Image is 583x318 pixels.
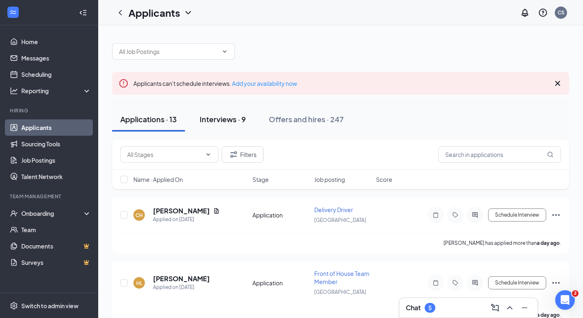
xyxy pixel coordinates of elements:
[538,8,548,18] svg: QuestionInfo
[450,212,460,218] svg: Tag
[431,212,441,218] svg: Note
[450,280,460,286] svg: Tag
[213,208,220,214] svg: Document
[21,209,84,217] div: Onboarding
[21,87,92,95] div: Reporting
[183,8,193,18] svg: ChevronDown
[119,78,128,88] svg: Error
[431,280,441,286] svg: Note
[537,312,560,318] b: a day ago
[520,8,530,18] svg: Notifications
[314,206,353,213] span: Delivery Driver
[406,303,421,312] h3: Chat
[205,151,212,158] svg: ChevronDown
[488,276,546,289] button: Schedule Interview
[119,47,218,56] input: All Job Postings
[21,66,91,83] a: Scheduling
[229,150,239,159] svg: Filter
[252,279,309,287] div: Application
[21,136,91,152] a: Sourcing Tools
[79,9,87,17] svg: Collapse
[9,8,17,16] svg: WorkstreamLogo
[314,217,366,223] span: [GEOGRAPHIC_DATA]
[21,168,91,185] a: Talent Network
[136,280,142,287] div: HL
[153,215,220,224] div: Applied on [DATE]
[10,107,90,114] div: Hiring
[252,211,309,219] div: Application
[153,206,210,215] h5: [PERSON_NAME]
[252,175,269,184] span: Stage
[115,8,125,18] svg: ChevronLeft
[269,114,344,124] div: Offers and hires · 247
[135,212,143,219] div: CH
[10,193,90,200] div: Team Management
[21,254,91,271] a: SurveysCrown
[21,34,91,50] a: Home
[470,280,480,286] svg: ActiveChat
[314,175,345,184] span: Job posting
[503,301,516,314] button: ChevronUp
[21,119,91,136] a: Applicants
[314,270,369,285] span: Front of House Team Member
[21,50,91,66] a: Messages
[547,151,554,158] svg: MagnifyingGlass
[10,302,18,310] svg: Settings
[127,150,202,159] input: All Stages
[376,175,392,184] span: Score
[10,87,18,95] svg: Analysis
[505,303,515,313] svg: ChevronUp
[10,209,18,217] svg: UserCheck
[200,114,246,124] div: Interviews · 9
[470,212,480,218] svg: ActiveChat
[428,305,432,311] div: 5
[120,114,177,124] div: Applications · 13
[153,283,210,291] div: Applied on [DATE]
[572,290,578,297] span: 2
[438,146,561,163] input: Search in applications
[222,146,263,163] button: Filter Filters
[537,240,560,246] b: a day ago
[133,80,297,87] span: Applicants can't schedule interviews.
[443,240,561,246] p: [PERSON_NAME] has applied more than .
[520,303,529,313] svg: Minimize
[551,278,561,288] svg: Ellipses
[21,302,79,310] div: Switch to admin view
[128,6,180,20] h1: Applicants
[558,9,565,16] div: CS
[21,222,91,238] a: Team
[555,290,575,310] iframe: Intercom live chat
[553,78,563,88] svg: Cross
[21,152,91,168] a: Job Postings
[488,301,502,314] button: ComposeMessage
[314,289,366,295] span: [GEOGRAPHIC_DATA]
[488,208,546,222] button: Schedule Interview
[490,303,500,313] svg: ComposeMessage
[551,210,561,220] svg: Ellipses
[133,175,183,184] span: Name · Applied On
[232,80,297,87] a: Add your availability now
[21,238,91,254] a: DocumentsCrown
[153,274,210,283] h5: [PERSON_NAME]
[518,301,531,314] button: Minimize
[221,48,228,55] svg: ChevronDown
